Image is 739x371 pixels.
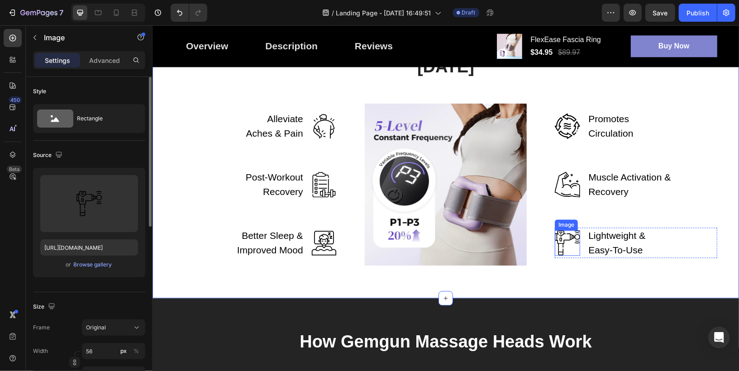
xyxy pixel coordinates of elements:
button: Publish [679,4,717,22]
button: 7 [4,4,67,22]
button: % [118,346,129,357]
img: Alt Image [402,147,428,172]
div: Publish [687,8,709,18]
div: Image [404,195,424,204]
iframe: Design area [153,25,739,371]
button: Save [645,4,675,22]
img: Alt Image [159,147,184,172]
div: Style [33,87,46,95]
span: Draft [462,9,476,17]
img: Alt Image [159,88,184,114]
p: Post-Workout Recovery [91,145,151,173]
button: Browse gallery [73,260,113,269]
button: px [131,346,142,357]
p: Settings [45,56,70,65]
div: px [120,347,127,355]
div: 450 [9,96,22,104]
span: Original [86,323,106,332]
p: How Gemgun Massage Heads Work [8,306,579,327]
label: Width [33,347,48,355]
label: Frame [33,323,50,332]
img: Alt Image [402,88,428,114]
p: Image [44,32,121,43]
p: Advanced [89,56,120,65]
p: 7 [59,7,63,18]
div: Undo/Redo [171,4,207,22]
img: gempages_581663795374457571-d3e7738b-e56d-48cc-a81a-192d3389a5e9.png [212,78,375,240]
span: Save [653,9,668,17]
p: Promotes Circulation [436,86,519,115]
span: / [332,8,334,18]
img: Alt Image [402,205,428,230]
span: Landing Page - [DATE] 16:49:51 [336,8,431,18]
span: or [66,259,72,270]
button: Original [82,319,145,336]
input: https://example.com/image.jpg [40,239,138,256]
div: % [133,347,139,355]
div: Open Intercom Messenger [708,327,730,348]
input: px% [82,343,145,359]
img: Alt Image [159,205,184,230]
div: Beta [7,166,22,173]
div: Size [33,301,57,313]
div: Rectangle [77,108,132,129]
img: preview-image [76,191,102,216]
p: Better Sleep & Improved Mood [72,203,151,232]
div: Browse gallery [74,261,112,269]
div: Source [33,149,64,162]
p: Muscle Activation & Recovery [436,145,519,173]
p: Lightweight & Easy-To-Use [436,203,519,232]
